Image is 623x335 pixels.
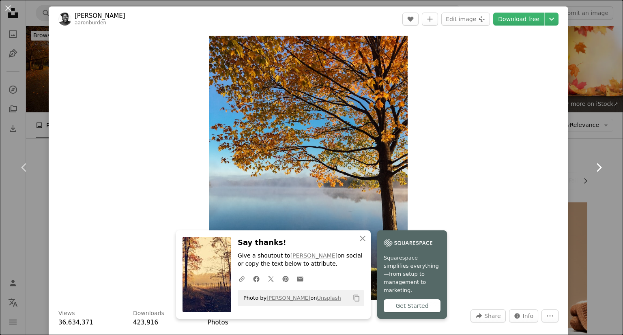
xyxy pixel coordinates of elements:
img: brown wooden bench beside tree [209,36,407,300]
a: Share on Facebook [249,271,264,287]
a: [PERSON_NAME] [266,295,310,301]
p: Give a shoutout to on social or copy the text below to attribute. [238,252,364,268]
span: Share [484,310,501,322]
a: Share on Pinterest [278,271,293,287]
span: 423,916 [133,319,158,326]
button: Share this image [470,309,505,322]
button: Like [402,13,419,26]
button: Choose download size [545,13,559,26]
a: Photos [208,319,228,326]
button: Zoom in on this image [209,36,407,300]
h3: Views [58,309,75,318]
a: Unsplash [317,295,341,301]
span: 36,634,371 [58,319,93,326]
button: Copy to clipboard [350,291,363,305]
a: Share on Twitter [264,271,278,287]
a: [PERSON_NAME] [75,12,125,20]
a: Squarespace simplifies everything—from setup to management to marketing.Get Started [377,230,447,319]
img: file-1747939142011-51e5cc87e3c9 [384,237,432,249]
a: aaronburden [75,20,106,26]
img: Go to Aaron Burden's profile [58,13,71,26]
span: Squarespace simplifies everything—from setup to management to marketing. [384,254,440,294]
button: Add to Collection [422,13,438,26]
button: More Actions [541,309,559,322]
div: Get Started [384,299,440,312]
a: Download free [493,13,544,26]
span: Photo by on [239,292,341,305]
button: Edit image [441,13,490,26]
a: Next [574,129,623,206]
h3: Say thanks! [238,237,364,249]
span: Info [523,310,534,322]
a: [PERSON_NAME] [290,252,337,259]
h3: Downloads [133,309,164,318]
button: Stats about this image [509,309,539,322]
a: Share over email [293,271,307,287]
